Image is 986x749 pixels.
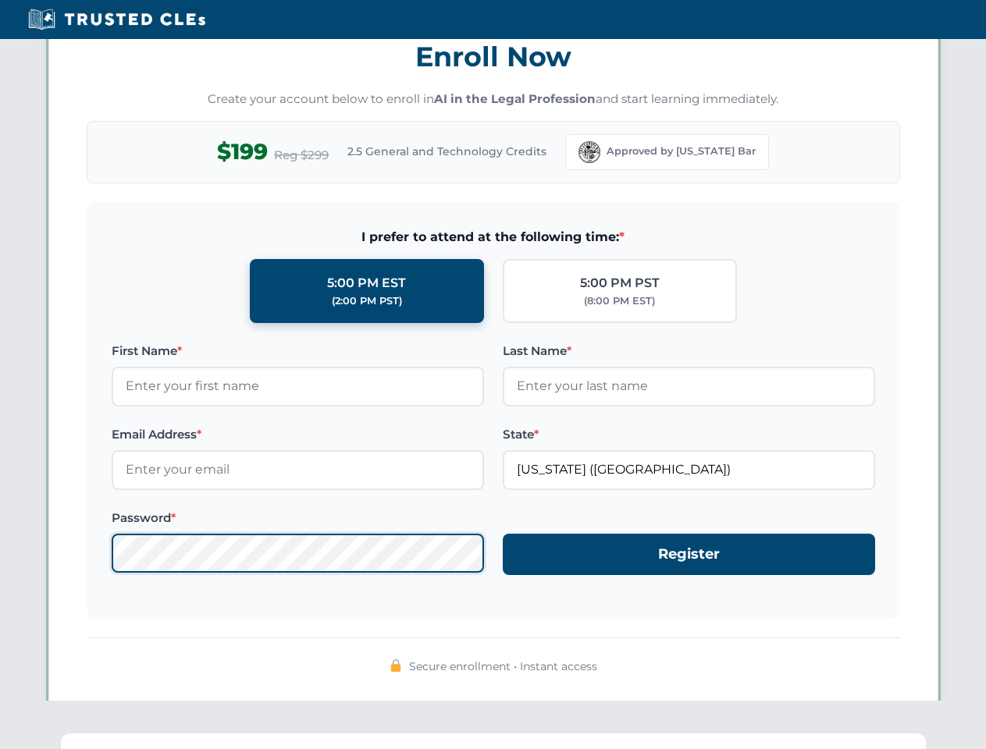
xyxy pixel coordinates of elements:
[332,293,402,309] div: (2:00 PM PST)
[87,32,900,81] h3: Enroll Now
[217,134,268,169] span: $199
[503,367,875,406] input: Enter your last name
[112,227,875,247] span: I prefer to attend at the following time:
[578,141,600,163] img: Florida Bar
[112,425,484,444] label: Email Address
[347,143,546,160] span: 2.5 General and Technology Credits
[584,293,655,309] div: (8:00 PM EST)
[580,273,660,293] div: 5:00 PM PST
[390,659,402,672] img: 🔒
[503,342,875,360] label: Last Name
[503,425,875,444] label: State
[112,342,484,360] label: First Name
[434,91,596,106] strong: AI in the Legal Profession
[409,658,597,675] span: Secure enrollment • Instant access
[112,367,484,406] input: Enter your first name
[87,91,900,108] p: Create your account below to enroll in and start learning immediately.
[112,450,484,489] input: Enter your email
[23,8,210,31] img: Trusted CLEs
[503,450,875,489] input: Florida (FL)
[274,146,329,165] span: Reg $299
[327,273,406,293] div: 5:00 PM EST
[112,509,484,527] label: Password
[607,144,756,159] span: Approved by [US_STATE] Bar
[503,534,875,575] button: Register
